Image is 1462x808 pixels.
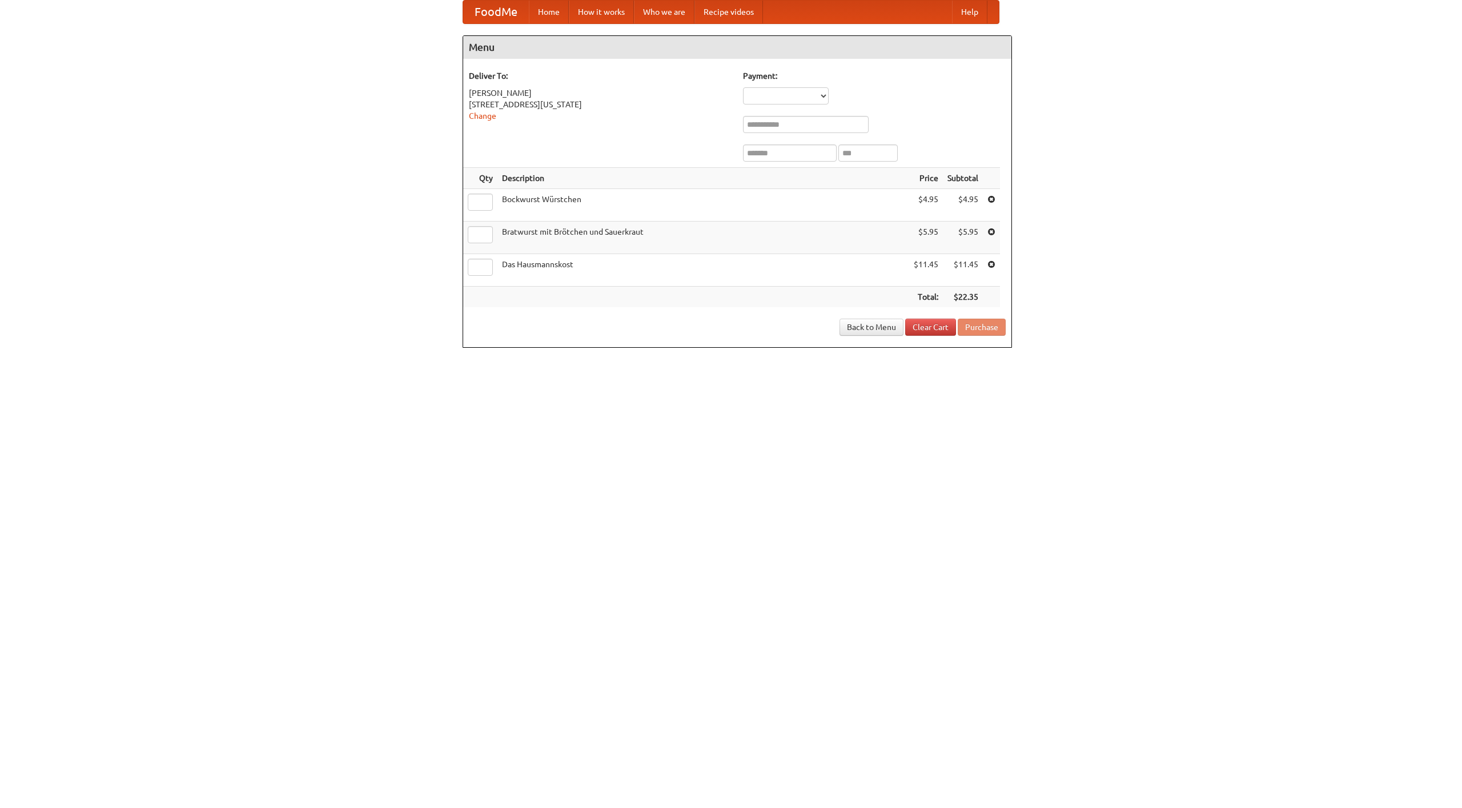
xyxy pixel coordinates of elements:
[529,1,569,23] a: Home
[469,99,732,110] div: [STREET_ADDRESS][US_STATE]
[469,87,732,99] div: [PERSON_NAME]
[840,319,903,336] a: Back to Menu
[958,319,1006,336] button: Purchase
[469,70,732,82] h5: Deliver To:
[943,287,983,308] th: $22.35
[634,1,694,23] a: Who we are
[909,189,943,222] td: $4.95
[569,1,634,23] a: How it works
[463,168,497,189] th: Qty
[469,111,496,120] a: Change
[943,168,983,189] th: Subtotal
[463,36,1011,59] h4: Menu
[943,254,983,287] td: $11.45
[909,222,943,254] td: $5.95
[943,189,983,222] td: $4.95
[497,168,909,189] th: Description
[943,222,983,254] td: $5.95
[905,319,956,336] a: Clear Cart
[743,70,1006,82] h5: Payment:
[497,222,909,254] td: Bratwurst mit Brötchen und Sauerkraut
[952,1,987,23] a: Help
[497,189,909,222] td: Bockwurst Würstchen
[909,168,943,189] th: Price
[909,254,943,287] td: $11.45
[909,287,943,308] th: Total:
[694,1,763,23] a: Recipe videos
[463,1,529,23] a: FoodMe
[497,254,909,287] td: Das Hausmannskost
